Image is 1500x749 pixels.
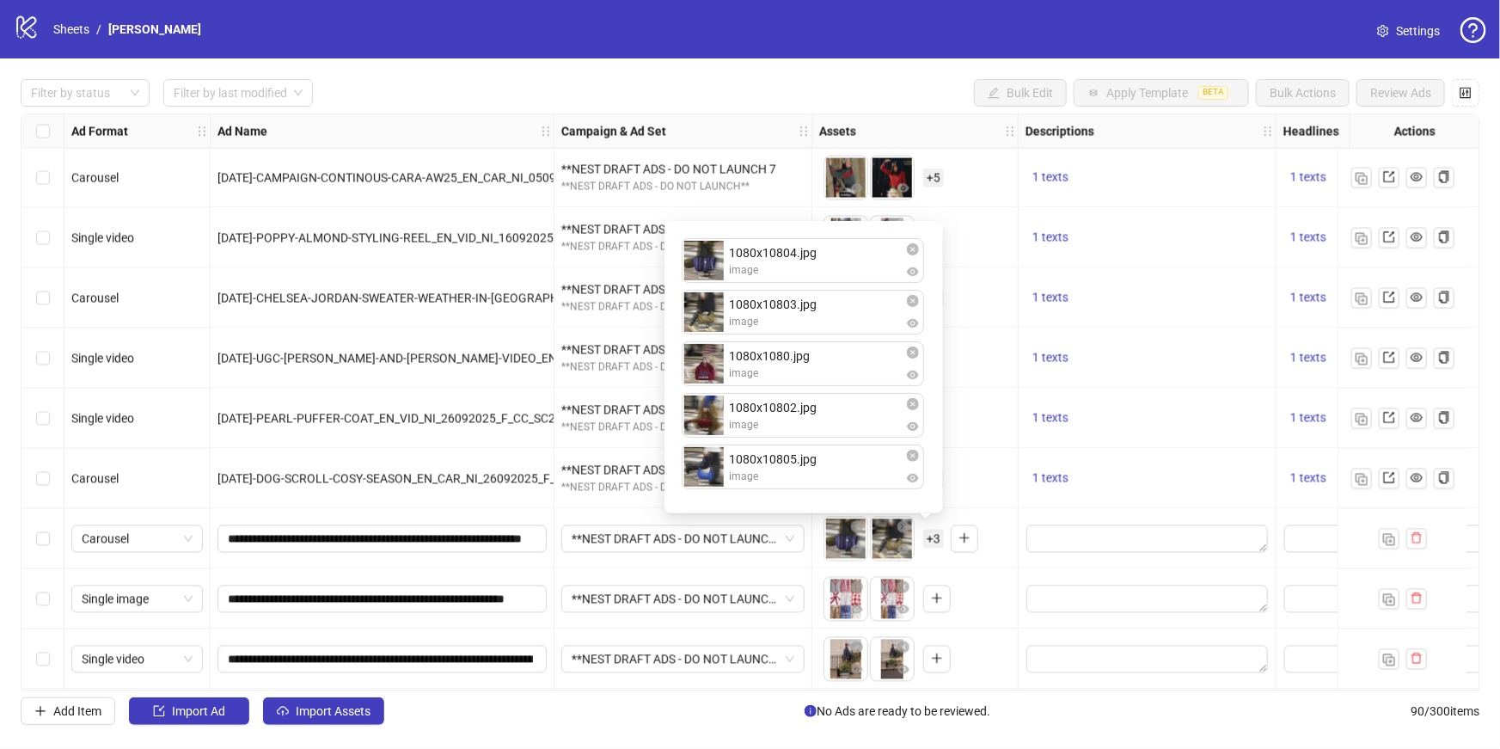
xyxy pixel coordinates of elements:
span: image [729,365,884,382]
button: Duplicate [1351,469,1372,489]
div: Select row 88 [21,509,64,569]
img: Asset 1 [824,157,867,200]
span: 1 texts [1032,170,1068,184]
button: Preview [903,365,923,385]
span: Single video [71,352,134,365]
span: [DATE]-CHELSEA-JORDAN-SWEATER-WEATHER-IN-[GEOGRAPHIC_DATA] [217,292,607,305]
span: eye [907,421,919,433]
img: Asset 1 [824,578,867,621]
button: Duplicate [1379,529,1399,549]
span: [DATE]-POPPY-ALMOND-STYLING-REEL_EN_VID_NI_16092025_F_CC_SC24_None_META_CONVERSION [217,231,769,245]
div: **NEST DRAFT ADS - DO NOT LAUNCH 7 [561,401,805,420]
span: eye [1411,472,1423,484]
span: eye [907,266,919,278]
div: Asset 41080x10802.jpgimage [683,394,923,437]
button: Duplicate [1351,168,1372,188]
div: **NEST DRAFT ADS - DO NOT LAUNCH** [561,299,805,316]
span: eye [897,543,909,556]
span: delete [1411,653,1423,665]
span: close-circle [907,243,919,255]
img: Asset 2 [683,291,726,334]
strong: Assets [819,122,856,141]
span: 90 / 300 items [1411,702,1479,721]
div: Select row 86 [21,389,64,449]
img: Duplicate [1356,173,1368,185]
span: Single video [71,412,134,426]
span: holder [810,126,822,138]
span: export [1383,472,1395,484]
div: Select all rows [21,114,64,149]
span: export [1383,231,1395,243]
span: 1 texts [1290,291,1326,304]
button: Duplicate [1351,348,1372,369]
span: close-circle [851,642,863,654]
span: Carousel [71,171,119,185]
button: Add [923,586,951,613]
img: Duplicate [1383,534,1395,546]
button: Delete [847,578,867,599]
button: 1 texts [1283,469,1333,489]
strong: Descriptions [1026,122,1094,141]
span: Import Ad [172,704,225,718]
div: Resize Assets column [1013,114,1018,148]
span: eye [907,317,919,329]
button: 1 texts [1283,288,1333,309]
span: eye [897,604,909,616]
img: Asset 2 [871,578,914,621]
span: Add Item [53,704,101,718]
button: Delete [893,518,914,538]
button: Add [923,646,951,673]
button: Delete [903,291,923,311]
span: 1 texts [1290,230,1326,244]
span: plus [34,705,46,717]
img: Asset 1 [683,239,726,282]
div: **NEST DRAFT ADS - DO NOT LAUNCH** [561,420,805,436]
img: Duplicate [1356,293,1368,305]
button: Delete [847,518,867,538]
div: Select row 84 [21,268,64,328]
img: Asset 2 [871,217,914,260]
div: **NEST DRAFT ADS - DO NOT LAUNCH** [561,359,805,376]
button: Preview [893,540,914,561]
span: close-circle [851,581,863,593]
span: import [153,705,165,717]
span: Carousel [82,526,193,552]
button: Preview [893,179,914,200]
span: plus [931,592,943,605]
span: export [1383,292,1395,304]
div: Select row 85 [21,328,64,389]
span: question-circle [1460,17,1486,43]
span: copy [1438,472,1450,484]
div: Edit values [1026,645,1269,674]
div: **NEST DRAFT ADS - DO NOT LAUNCH 7 [561,160,805,179]
span: Carousel [71,472,119,486]
button: 1 texts [1026,348,1075,369]
button: 1 texts [1283,228,1333,249]
div: Select row 87 [21,449,64,509]
img: Asset 2 [871,638,914,681]
div: **NEST DRAFT ADS - DO NOT LAUNCH** [561,480,805,496]
button: Preview [893,600,914,621]
button: Duplicate [1351,408,1372,429]
img: Asset 1 [824,638,867,681]
span: 1 texts [1290,471,1326,485]
button: 1 texts [1283,348,1333,369]
span: image [729,262,884,279]
span: 1 texts [1032,351,1068,365]
span: close-circle [907,450,919,462]
img: Asset 2 [871,518,914,561]
button: Preview [893,660,914,681]
span: No Ads are ready to be reviewed. [805,702,990,721]
img: Duplicate [1356,353,1368,365]
div: Resize Descriptions column [1271,114,1276,148]
span: close-circle [907,398,919,410]
span: 1080x1080.jpg [729,347,810,365]
strong: Campaign & Ad Set [561,122,666,141]
span: export [1383,412,1395,424]
span: holder [1274,126,1286,138]
div: Select row 89 [21,569,64,629]
span: 1080x10803.jpg [729,295,817,314]
span: 1080x10805.jpg [729,450,817,469]
button: Configure table settings [1452,79,1479,107]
